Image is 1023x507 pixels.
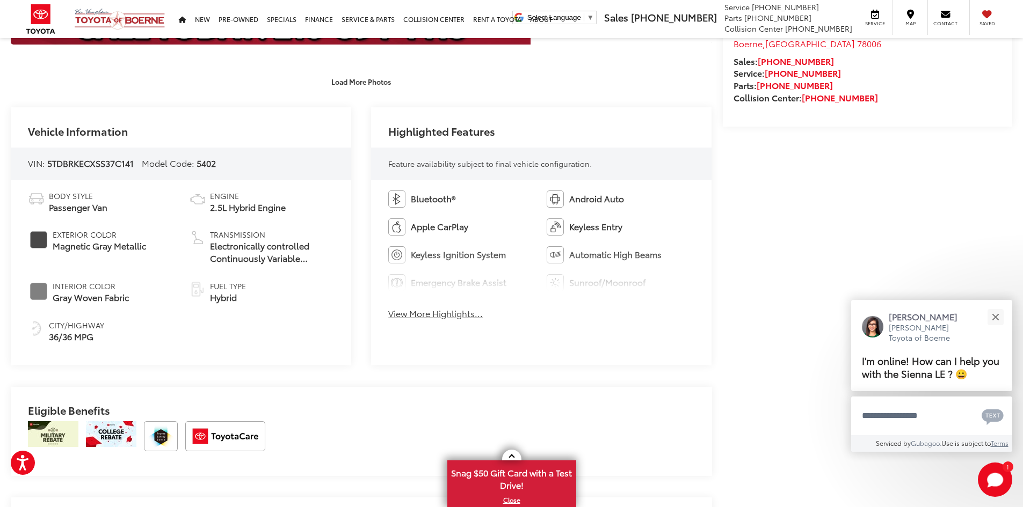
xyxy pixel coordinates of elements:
[547,218,564,236] img: Keyless Entry
[724,12,742,23] span: Parts
[734,79,833,91] strong: Parts:
[734,67,841,79] strong: Service:
[197,157,216,169] span: 5402
[210,291,246,304] span: Hybrid
[388,218,405,236] img: Apple CarPlay
[49,190,107,201] span: Body Style
[28,404,694,421] h2: Eligible Benefits
[569,221,622,233] span: Keyless Entry
[53,291,129,304] span: Gray Woven Fabric
[978,462,1012,497] button: Toggle Chat Window
[975,20,999,27] span: Saved
[210,240,334,264] span: Electronically controlled Continuously Variable Transmission (ECVT) / Front-Wheel Drive
[49,201,107,214] span: Passenger Van
[388,190,405,208] img: Bluetooth®
[734,91,878,104] strong: Collision Center:
[210,201,286,214] span: 2.5L Hybrid Engine
[86,421,136,447] img: /static/brand-toyota/National_Assets/toyota-college-grad.jpeg?height=48
[604,10,628,24] span: Sales
[47,157,134,169] span: 5TDBRKECXSS37C141
[851,300,1012,452] div: Close[PERSON_NAME][PERSON_NAME] Toyota of BoerneI'm online! How can I help you with the Sienna LE...
[527,13,581,21] span: Select Language
[734,55,834,67] strong: Sales:
[991,438,1009,447] a: Terms
[785,23,852,34] span: [PHONE_NUMBER]
[724,23,783,34] span: Collision Center
[210,281,246,291] span: Fuel Type
[758,55,834,67] a: [PHONE_NUMBER]
[765,67,841,79] a: [PHONE_NUMBER]
[547,190,564,208] img: Android Auto
[876,438,911,447] span: Serviced by
[978,403,1007,428] button: Chat with SMS
[388,158,592,169] span: Feature availability subject to final vehicle configuration.
[734,37,881,49] span: ,
[863,20,887,27] span: Service
[411,221,468,233] span: Apple CarPlay
[185,421,265,451] img: ToyotaCare Vic Vaughan Toyota of Boerne Boerne TX
[752,2,819,12] span: [PHONE_NUMBER]
[734,25,881,49] a: [STREET_ADDRESS] Boerne,[GEOGRAPHIC_DATA] 78006
[142,157,194,169] span: Model Code:
[49,330,104,343] span: 36/36 MPG
[933,20,957,27] span: Contact
[53,229,146,240] span: Exterior Color
[388,307,483,320] button: View More Highlights...
[802,91,878,104] a: [PHONE_NUMBER]
[765,37,855,49] span: [GEOGRAPHIC_DATA]
[941,438,991,447] span: Use is subject to
[734,37,763,49] span: Boerne
[210,229,334,240] span: Transmission
[1006,464,1009,469] span: 1
[210,190,286,201] span: Engine
[411,193,455,205] span: Bluetooth®
[984,305,1007,328] button: Close
[30,283,47,300] span: #808080
[569,193,624,205] span: Android Auto
[982,408,1004,425] svg: Text
[144,421,178,451] img: Toyota Safety Sense Vic Vaughan Toyota of Boerne Boerne TX
[53,281,129,291] span: Interior Color
[388,125,495,137] h2: Highlighted Features
[388,246,405,263] img: Keyless Ignition System
[978,462,1012,497] svg: Start Chat
[631,10,717,24] span: [PHONE_NUMBER]
[28,421,78,447] img: /static/brand-toyota/National_Assets/toyota-military-rebate.jpeg?height=48
[53,240,146,252] span: Magnetic Gray Metallic
[30,231,47,248] span: #494848
[857,37,881,49] span: 78006
[28,125,128,137] h2: Vehicle Information
[28,157,45,169] span: VIN:
[898,20,922,27] span: Map
[448,461,575,494] span: Snag $50 Gift Card with a Test Drive!
[757,79,833,91] a: [PHONE_NUMBER]
[889,311,968,322] p: [PERSON_NAME]
[527,13,594,21] a: Select Language​
[587,13,594,21] span: ▼
[889,322,968,343] p: [PERSON_NAME] Toyota of Boerne
[28,320,45,337] img: Fuel Economy
[851,396,1012,435] textarea: Type your message
[547,246,564,263] img: Automatic High Beams
[74,8,165,30] img: Vic Vaughan Toyota of Boerne
[324,72,398,91] button: Load More Photos
[49,320,104,330] span: City/Highway
[724,2,750,12] span: Service
[744,12,811,23] span: [PHONE_NUMBER]
[862,353,999,380] span: I'm online! How can I help you with the Sienna LE ? 😀
[911,438,941,447] a: Gubagoo.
